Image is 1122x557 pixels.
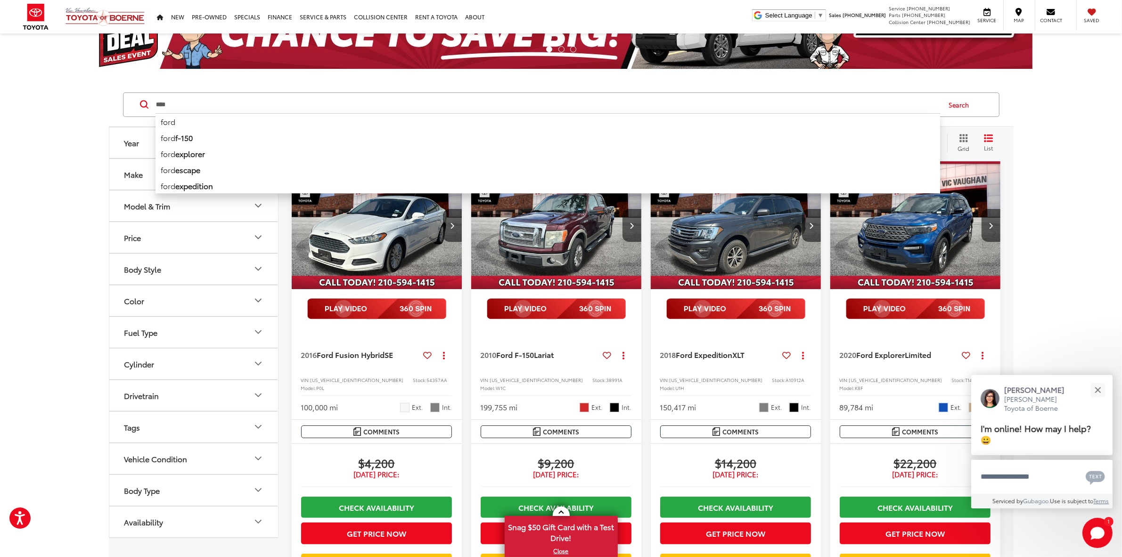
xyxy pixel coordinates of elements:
[156,162,940,178] li: ford
[317,384,325,391] span: P0L
[430,403,440,412] span: Charcoal Black
[435,347,452,363] button: Actions
[660,470,811,479] span: [DATE] Price:
[109,412,279,442] button: TagsTags
[849,376,942,383] span: [US_VEHICLE_IDENTIFICATION_NUMBER]
[940,93,983,116] button: Search
[427,376,448,383] span: 54357AA
[291,161,463,290] div: 2016 Ford Fusion Hybrid SE 0
[124,391,159,400] div: Drivetrain
[109,443,279,474] button: Vehicle ConditionVehicle Condition
[794,347,811,363] button: Actions
[802,209,821,242] button: Next image
[481,523,632,544] button: Get Price Now
[593,376,606,383] span: Stock:
[1004,384,1074,395] p: [PERSON_NAME]
[506,517,617,546] span: Snag $50 Gift Card with a Test Drive!
[543,427,579,436] span: Comments
[1094,497,1109,505] a: Terms
[1082,518,1113,548] svg: Start Chat
[676,384,685,391] span: U1H
[176,148,205,159] b: explorer
[301,523,452,544] button: Get Price Now
[984,144,993,152] span: List
[801,403,811,412] span: Int.
[971,460,1113,494] textarea: Type your message
[927,18,970,25] span: [PHONE_NUMBER]
[481,349,599,360] a: 2010Ford F-150Lariat
[176,132,193,143] b: f-150
[490,376,583,383] span: [US_VEHICLE_IDENTIFICATION_NUMBER]
[443,209,462,242] button: Next image
[840,349,857,360] span: 2020
[301,349,420,360] a: 2016Ford Fusion HybridSE
[291,161,463,290] a: 2016 Ford Fusion Hybrid SE2016 Ford Fusion Hybrid SE2016 Ford Fusion Hybrid SE2016 Ford Fusion Hy...
[124,296,145,305] div: Color
[843,11,886,18] span: [PHONE_NUMBER]
[889,5,905,12] span: Service
[889,18,925,25] span: Collision Center
[622,209,641,242] button: Next image
[443,351,445,359] span: dropdown dots
[676,349,733,360] span: Ford Expedition
[253,516,264,527] div: Availability
[109,159,279,190] button: MakeMake
[981,422,1091,446] span: I'm online! How may I help? 😀
[385,349,393,360] span: SE
[713,427,720,435] img: Comments
[733,349,745,360] span: XLT
[124,170,143,179] div: Make
[253,390,264,401] div: Drivetrain
[976,17,998,24] span: Service
[952,376,966,383] span: Stock:
[971,375,1113,508] div: Close[PERSON_NAME][PERSON_NAME] Toyota of BoerneI'm online! How may I help? 😀Type your messageCha...
[442,403,452,412] span: Int.
[124,359,155,368] div: Cylinder
[1083,466,1108,487] button: Chat with SMS
[840,470,991,479] span: [DATE] Price:
[1107,519,1110,524] span: 1
[615,347,631,363] button: Actions
[124,265,162,274] div: Body Style
[660,456,811,470] span: $14,200
[156,113,940,130] li: ford
[830,161,1001,290] div: 2020 Ford Explorer Limited 0
[156,93,940,116] input: Search by Make, Model, or Keyword
[109,317,279,348] button: Fuel TypeFuel Type
[109,285,279,316] button: ColorColor
[109,475,279,506] button: Body TypeBody Type
[534,349,554,360] span: Lariat
[818,12,824,19] span: ▼
[855,384,863,391] span: K8F
[481,497,632,518] a: Check Availability
[301,425,452,438] button: Comments
[660,523,811,544] button: Get Price Now
[109,254,279,284] button: Body StyleBody Style
[253,326,264,338] div: Fuel Type
[291,161,463,290] img: 2016 Ford Fusion Hybrid SE
[301,497,452,518] a: Check Availability
[496,384,506,391] span: W1C
[660,425,811,438] button: Comments
[789,403,799,412] span: Ebony
[253,295,264,306] div: Color
[765,12,812,19] span: Select Language
[939,403,948,412] span: Blue
[1024,497,1050,505] a: Gubagoo.
[830,161,1001,290] img: 2020 Ford Explorer Limited
[660,384,676,391] span: Model:
[892,427,900,435] img: Comments
[660,349,676,360] span: 2018
[301,384,317,391] span: Model:
[606,376,623,383] span: 38991A
[802,351,804,359] span: dropdown dots
[124,328,158,337] div: Fuel Type
[109,349,279,379] button: CylinderCylinder
[109,222,279,253] button: PricePrice
[481,425,632,438] button: Comments
[829,11,841,18] span: Sales
[481,402,518,413] div: 199,755 mi
[947,133,977,152] button: Grid View
[176,164,201,175] b: escape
